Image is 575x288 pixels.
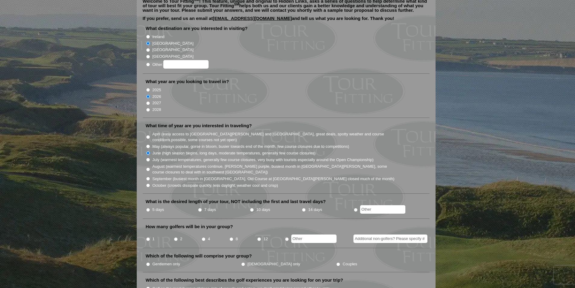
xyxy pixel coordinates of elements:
[152,40,193,47] label: [GEOGRAPHIC_DATA]
[146,79,229,85] label: What year are you looking to travel in?
[208,236,210,242] label: 4
[152,183,278,189] label: October (crowds dissipate quickly, less daylight, weather cool and crisp)
[360,205,405,214] input: Other
[204,207,216,213] label: 7 days
[152,34,165,40] label: Ireland
[163,60,209,69] input: Other:
[152,53,193,60] label: [GEOGRAPHIC_DATA]
[152,236,155,242] label: 1
[308,207,322,213] label: 14 days
[248,261,300,267] label: [DEMOGRAPHIC_DATA] only
[152,94,161,100] label: 2026
[152,261,180,267] label: Gentlemen only
[152,87,161,93] label: 2025
[143,16,430,25] p: If you prefer, send us an email at and tell us what you are looking for. Thank you!
[146,277,343,283] label: Which of the following best describes the golf experiences you are looking for on your trip?
[152,176,395,182] label: September (busiest month in [GEOGRAPHIC_DATA], Old Course at [GEOGRAPHIC_DATA][PERSON_NAME] close...
[146,123,252,129] label: What time of year are you interested in traveling?
[152,100,161,106] label: 2027
[152,163,395,175] label: August (warmest temperatures continue, [PERSON_NAME] purple, busiest month in [GEOGRAPHIC_DATA][P...
[213,16,292,21] a: [EMAIL_ADDRESS][DOMAIN_NAME]
[152,60,209,69] label: Other:
[236,236,238,242] label: 8
[152,47,193,53] label: [GEOGRAPHIC_DATA]
[234,2,239,6] sup: SM
[152,150,316,156] label: June (high season begins, long days, moderate temperatures, generally few course closures)
[264,236,268,242] label: 12
[152,207,164,213] label: 5 days
[152,131,395,143] label: April (easy access to [GEOGRAPHIC_DATA][PERSON_NAME] and [GEOGRAPHIC_DATA], great deals, spotty w...
[353,235,427,243] input: Additional non-golfers? Please specify #
[343,261,357,267] label: Couples
[146,253,252,259] label: Which of the following will comprise your group?
[152,157,374,163] label: July (warmest temperatures, generally few course closures, very busy with tourists especially aro...
[152,107,161,113] label: 2028
[152,144,349,150] label: May (always popular, gorse in bloom, busier towards end of the month, few course closures due to ...
[146,199,326,205] label: What is the desired length of your tour, NOT including the first and last travel days?
[180,236,182,242] label: 2
[291,235,337,243] input: Other
[146,25,248,31] label: What destination are you interested in visiting?
[256,207,270,213] label: 10 days
[146,224,233,230] label: How many golfers will be in your group?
